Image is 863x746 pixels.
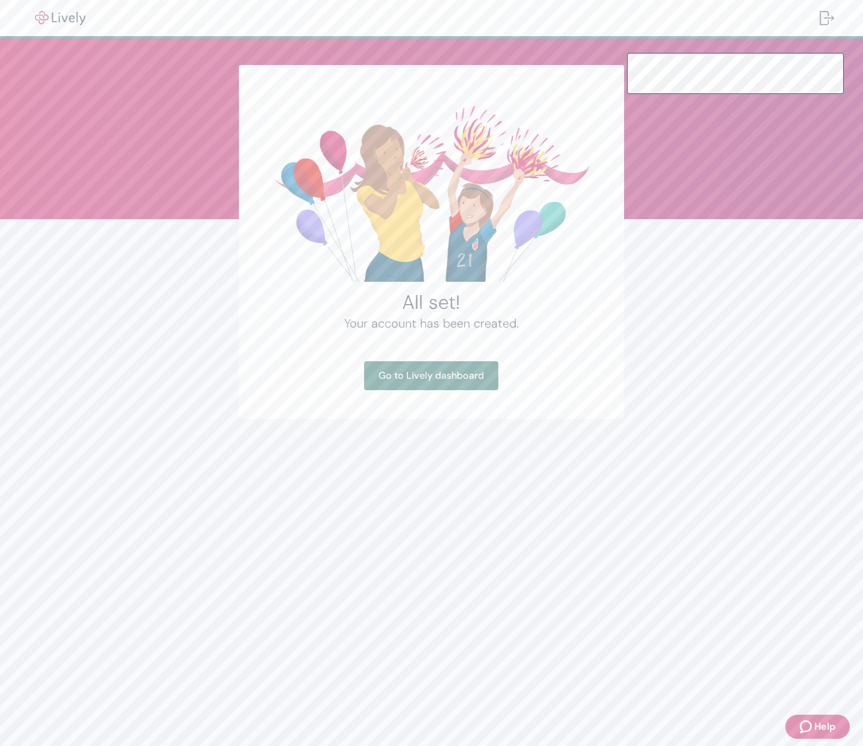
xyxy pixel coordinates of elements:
[800,720,814,734] svg: Zendesk support icon
[814,720,835,734] span: Help
[785,715,850,739] button: Zendesk support iconHelp
[364,361,498,390] a: Go to Lively dashboard
[268,314,595,332] h4: Your account has been created.
[268,290,595,314] h2: All set!
[810,4,844,33] button: Log out
[26,11,94,25] img: Lively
